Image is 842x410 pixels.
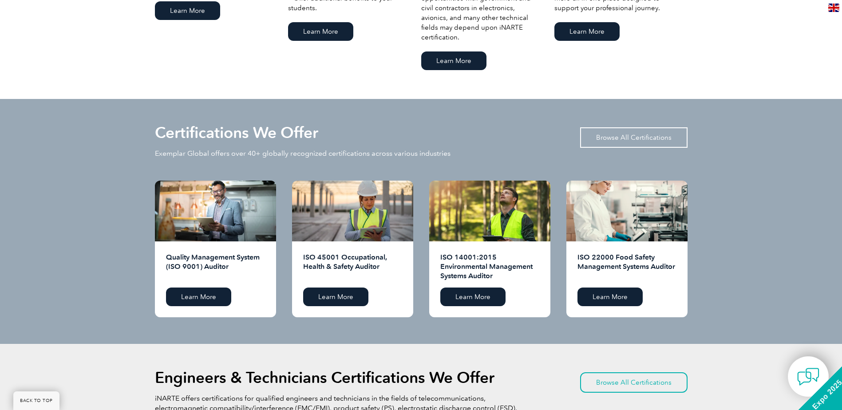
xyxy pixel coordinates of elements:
a: Browse All Certifications [580,127,688,148]
a: BACK TO TOP [13,391,59,410]
h2: Engineers & Technicians Certifications We Offer [155,371,494,385]
a: Learn More [577,288,643,306]
img: en [828,4,839,12]
img: contact-chat.png [797,366,819,388]
h2: ISO 14001:2015 Environmental Management Systems Auditor [440,252,539,281]
a: Learn More [166,288,231,306]
a: Learn More [155,1,220,20]
p: Exemplar Global offers over 40+ globally recognized certifications across various industries [155,149,451,158]
a: Learn More [303,288,368,306]
h2: Certifications We Offer [155,126,318,140]
h2: ISO 22000 Food Safety Management Systems Auditor [577,252,676,281]
a: Browse All Certifications [580,372,688,393]
a: Learn More [440,288,506,306]
a: Learn More [421,51,486,70]
a: Learn More [288,22,353,41]
a: Learn More [554,22,620,41]
h2: Quality Management System (ISO 9001) Auditor [166,252,265,281]
h2: ISO 45001 Occupational, Health & Safety Auditor [303,252,402,281]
